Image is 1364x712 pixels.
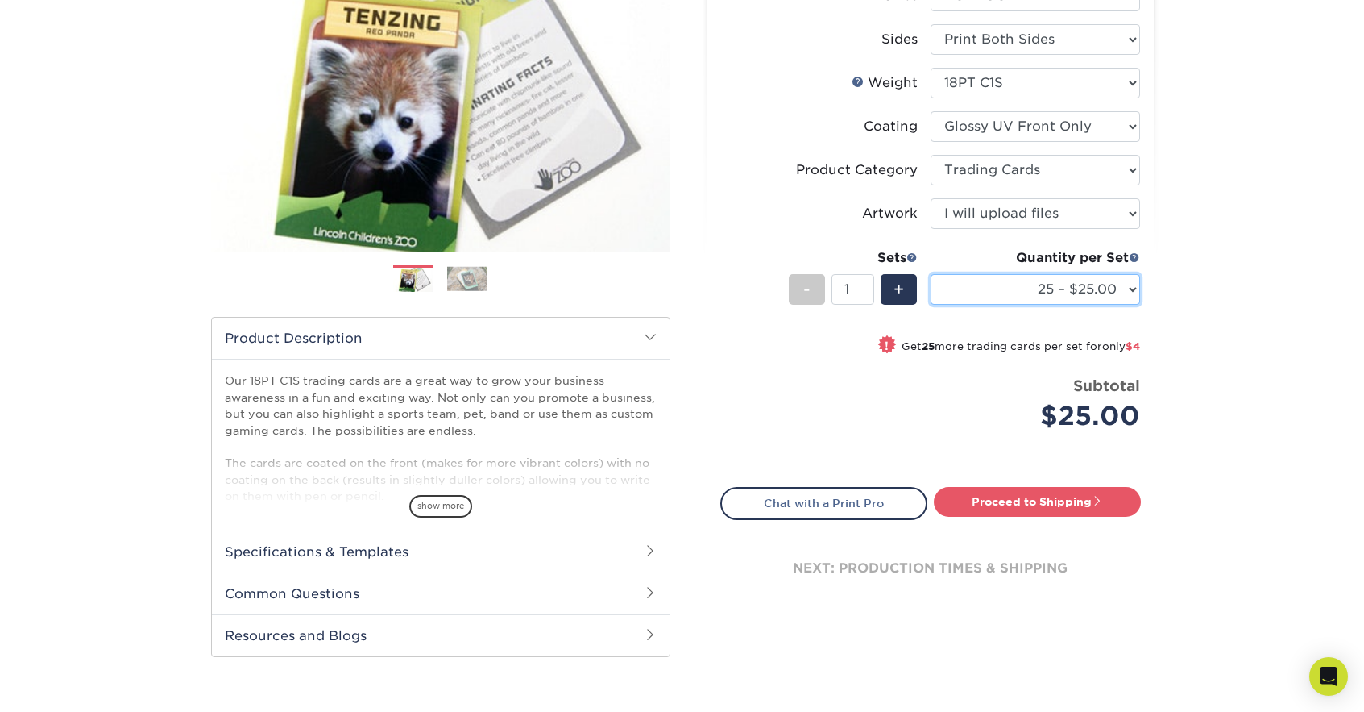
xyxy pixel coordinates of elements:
span: - [803,277,811,302]
p: Our 18PT C1S trading cards are a great way to grow your business awareness in a fun and exciting ... [225,373,657,504]
small: Get more trading cards per set for [902,340,1140,356]
div: $25.00 [943,397,1140,435]
h2: Resources and Blogs [212,614,670,656]
div: Open Intercom Messenger [1309,657,1348,696]
h2: Product Description [212,318,670,359]
span: + [893,277,904,302]
img: Trading Cards 01 [393,266,433,294]
div: next: production times & shipping [720,520,1141,617]
img: Trading Cards 02 [447,266,487,291]
a: Chat with a Print Pro [720,487,927,519]
span: only [1102,340,1140,352]
div: Coating [864,117,918,136]
div: Weight [852,73,918,93]
div: Sets [789,248,918,268]
span: $4 [1126,340,1140,352]
div: Product Category [796,160,918,180]
div: Artwork [862,204,918,223]
a: Proceed to Shipping [934,487,1141,516]
strong: 25 [922,340,935,352]
h2: Common Questions [212,573,670,614]
div: Quantity per Set [931,248,1140,268]
span: show more [409,495,472,517]
h2: Specifications & Templates [212,531,670,573]
div: Sides [881,30,918,49]
strong: Subtotal [1073,377,1140,394]
span: ! [885,337,889,354]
